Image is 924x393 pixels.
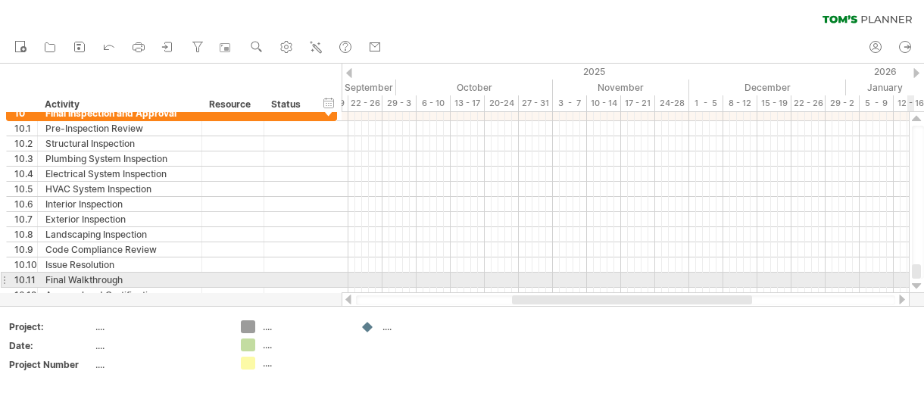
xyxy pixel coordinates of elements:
div: 10.11 [14,273,37,287]
div: Electrical System Inspection [45,167,194,181]
div: 10.5 [14,182,37,196]
div: 10.9 [14,242,37,257]
div: 6 - 10 [417,95,451,111]
div: Approval and Certification [45,288,194,302]
div: Date: [9,339,92,352]
div: 27 - 31 [519,95,553,111]
div: .... [263,320,345,333]
div: Final Walkthrough [45,273,194,287]
div: Code Compliance Review [45,242,194,257]
div: November 2025 [553,80,689,95]
div: 10.2 [14,136,37,151]
div: Activity [45,97,193,112]
div: 10.4 [14,167,37,181]
div: 15 - 19 [757,95,791,111]
div: Final Inspection and Approval [45,106,194,120]
div: HVAC System Inspection [45,182,194,196]
div: Status [271,97,304,112]
div: 10 - 14 [587,95,621,111]
div: 24-28 [655,95,689,111]
div: 10.12 [14,288,37,302]
div: Exterior Inspection [45,212,194,226]
div: Plumbing System Inspection [45,151,194,166]
div: 10 [14,106,37,120]
div: 20-24 [485,95,519,111]
div: 10.3 [14,151,37,166]
div: Issue Resolution [45,257,194,272]
div: 29 - 3 [382,95,417,111]
div: 8 - 12 [723,95,757,111]
div: 29 - 2 [826,95,860,111]
div: 22 - 26 [791,95,826,111]
div: 5 - 9 [860,95,894,111]
div: .... [95,358,223,371]
div: Structural Inspection [45,136,194,151]
div: 13 - 17 [451,95,485,111]
div: Interior Inspection [45,197,194,211]
div: 1 - 5 [689,95,723,111]
div: 17 - 21 [621,95,655,111]
div: October 2025 [396,80,553,95]
div: .... [263,338,345,351]
div: Resource [209,97,255,112]
div: Landscaping Inspection [45,227,194,242]
div: 10.10 [14,257,37,272]
div: 10.1 [14,121,37,136]
div: 10.7 [14,212,37,226]
div: Pre-Inspection Review [45,121,194,136]
div: .... [95,339,223,352]
div: .... [95,320,223,333]
div: Project: [9,320,92,333]
div: .... [382,320,465,333]
div: December 2025 [689,80,846,95]
div: Project Number [9,358,92,371]
div: 10.6 [14,197,37,211]
div: .... [263,357,345,370]
div: 3 - 7 [553,95,587,111]
div: 10.8 [14,227,37,242]
div: 22 - 26 [348,95,382,111]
